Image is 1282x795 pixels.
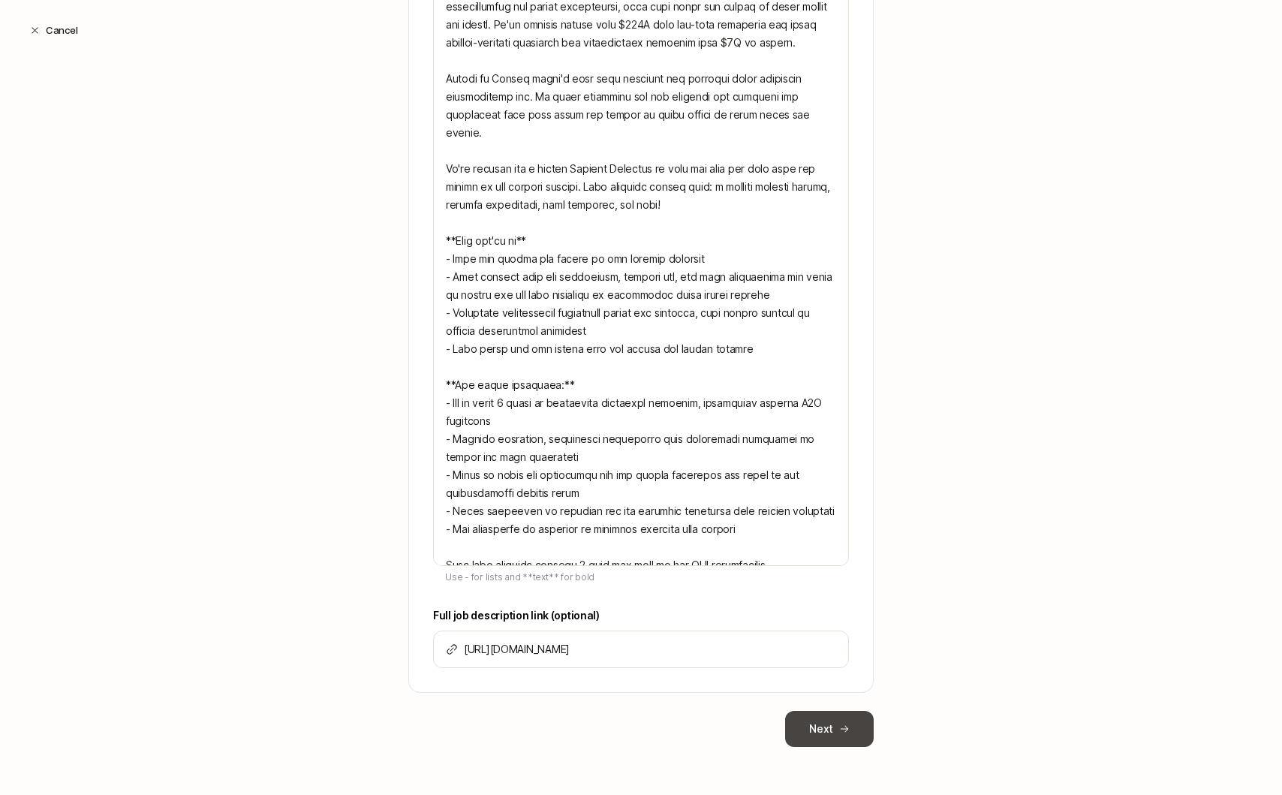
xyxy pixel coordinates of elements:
[18,17,89,44] button: Cancel
[445,571,594,583] span: Use - for lists and **text** for bold
[433,607,849,625] label: Full job description link (optional)
[464,640,836,658] input: Add link
[785,711,874,747] button: Next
